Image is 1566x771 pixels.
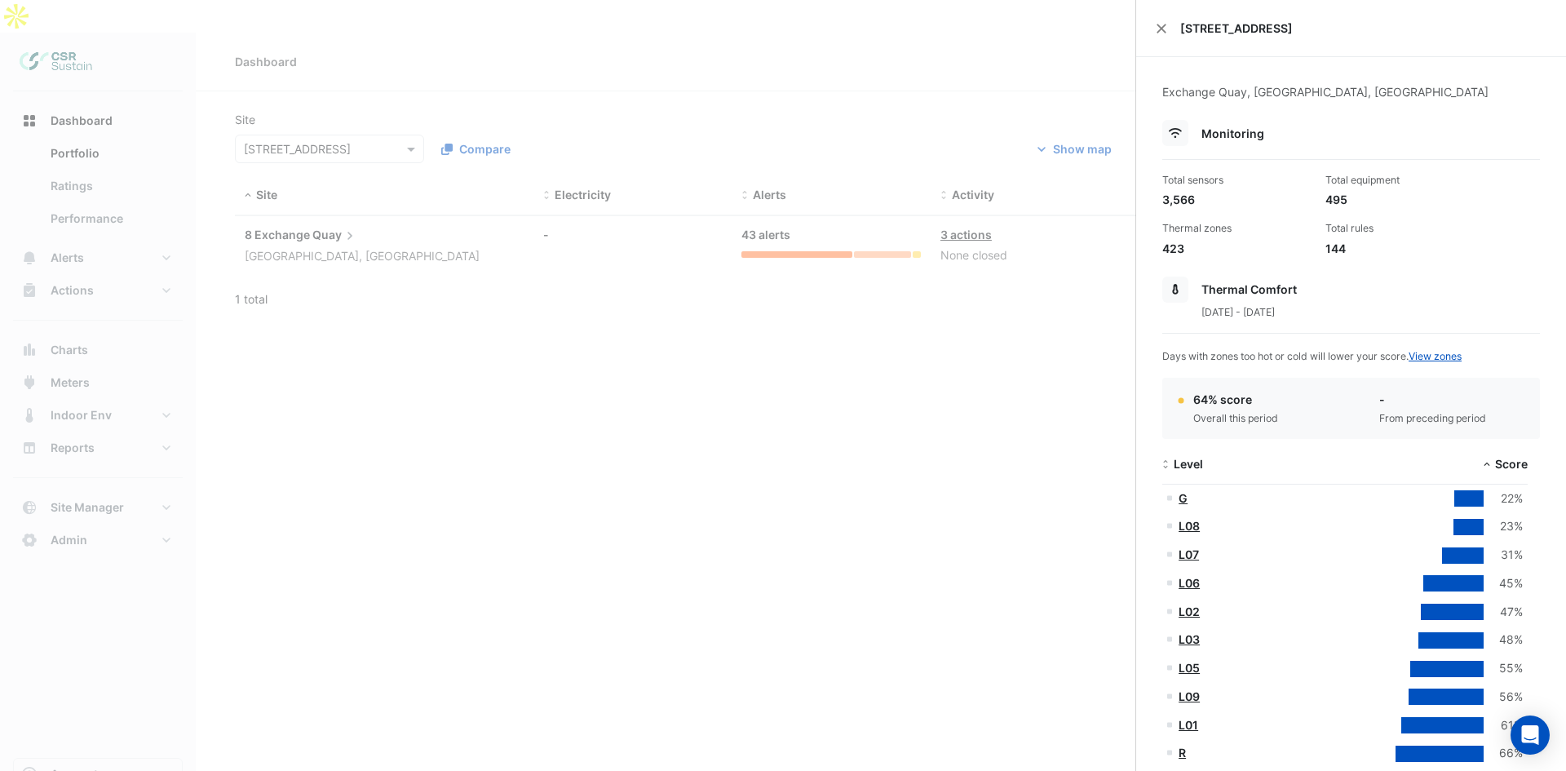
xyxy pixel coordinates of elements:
[1179,519,1200,533] a: L08
[1495,457,1528,471] span: Score
[1179,746,1186,760] a: R
[1179,491,1188,505] a: G
[1193,391,1278,408] div: 64% score
[1201,126,1264,140] span: Monitoring
[1179,576,1200,590] a: L06
[1484,603,1523,622] div: 47%
[1162,240,1312,257] div: 423
[1201,282,1297,296] span: Thermal Comfort
[1484,574,1523,593] div: 45%
[1179,605,1200,618] a: L02
[1484,716,1523,735] div: 61%
[1179,689,1200,703] a: L09
[1484,517,1523,536] div: 23%
[1162,350,1462,362] span: Days with zones too hot or cold will lower your score.
[1179,547,1199,561] a: L07
[1409,350,1462,362] a: View zones
[1484,490,1523,508] div: 22%
[1325,173,1475,188] div: Total equipment
[1325,240,1475,257] div: 144
[1179,661,1200,675] a: L05
[1484,546,1523,565] div: 31%
[1162,191,1312,208] div: 3,566
[1162,173,1312,188] div: Total sensors
[1484,659,1523,678] div: 55%
[1379,411,1486,426] div: From preceding period
[1179,718,1198,732] a: L01
[1511,716,1550,755] div: Open Intercom Messenger
[1174,457,1203,471] span: Level
[1162,221,1312,236] div: Thermal zones
[1325,191,1475,208] div: 495
[1162,83,1540,120] div: Exchange Quay, [GEOGRAPHIC_DATA], [GEOGRAPHIC_DATA]
[1484,688,1523,707] div: 56%
[1180,20,1546,37] span: [STREET_ADDRESS]
[1156,23,1167,34] button: Close
[1325,221,1475,236] div: Total rules
[1484,744,1523,763] div: 66%
[1179,632,1200,646] a: L03
[1201,306,1275,318] span: [DATE] - [DATE]
[1193,411,1278,426] div: Overall this period
[1379,391,1486,408] div: -
[1484,631,1523,649] div: 48%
